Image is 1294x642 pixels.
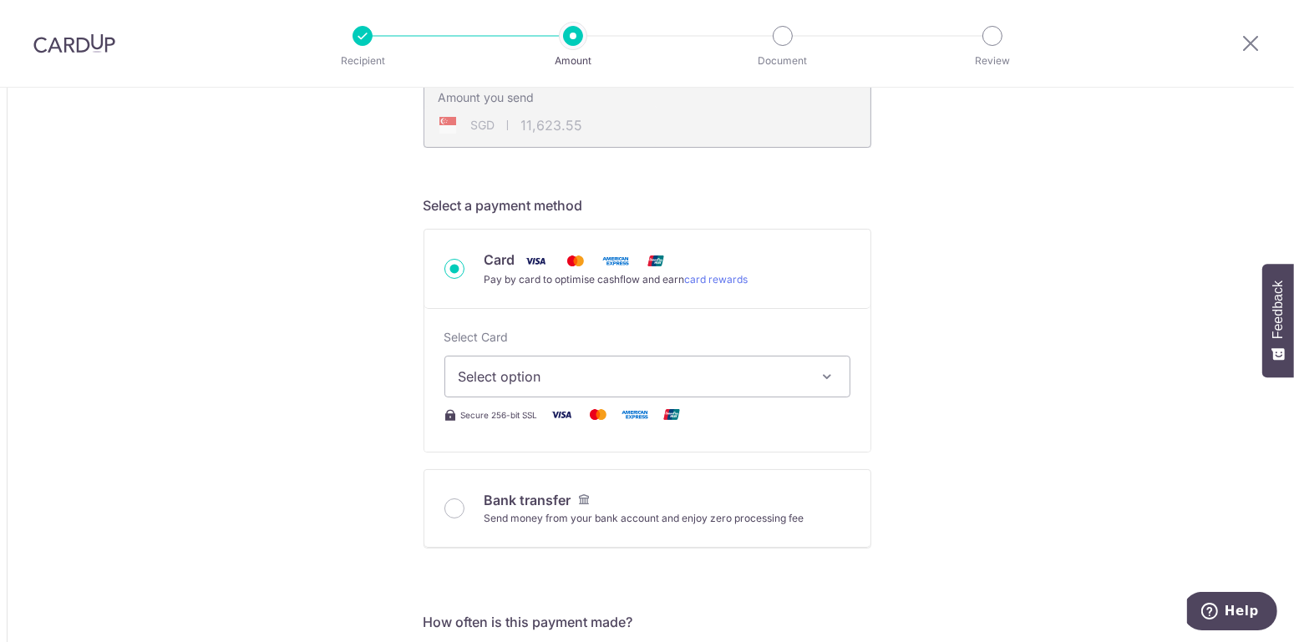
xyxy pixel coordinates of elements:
[424,612,871,632] h5: How often is this payment made?
[511,53,635,69] p: Amount
[459,366,806,387] span: Select option
[559,250,592,271] img: Mastercard
[655,404,688,425] img: Union Pay
[471,117,495,134] span: SGD
[485,251,515,268] span: Card
[685,273,748,286] a: card rewards
[439,89,535,106] label: Amount you send
[721,53,845,69] p: Document
[545,404,578,425] img: Visa
[33,33,115,53] img: CardUp
[485,510,804,527] div: Send money from your bank account and enjoy zero processing fee
[599,250,632,271] img: American Express
[301,53,424,69] p: Recipient
[485,492,571,508] span: Bank transfer
[581,404,615,425] img: Mastercard
[461,408,538,422] span: Secure 256-bit SSL
[1271,281,1286,339] span: Feedback
[444,250,850,288] div: Card Visa Mastercard American Express Union Pay Pay by card to optimise cashflow and earncard rew...
[444,490,850,527] div: Bank transfer Send money from your bank account and enjoy zero processing fee
[424,195,871,215] h5: Select a payment method
[1187,592,1277,634] iframe: Opens a widget where you can find more information
[931,53,1054,69] p: Review
[618,404,652,425] img: American Express
[485,271,748,288] div: Pay by card to optimise cashflow and earn
[444,330,509,344] span: translation missing: en.payables.payment_networks.credit_card.summary.labels.select_card
[639,250,672,271] img: Union Pay
[519,250,552,271] img: Visa
[444,356,850,397] button: Select option
[1262,264,1294,377] button: Feedback - Show survey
